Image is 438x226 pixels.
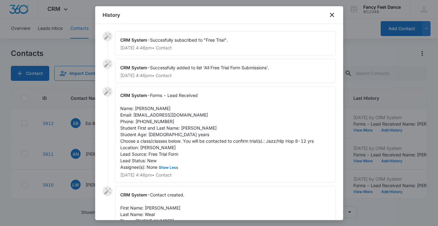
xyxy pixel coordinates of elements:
[150,37,228,43] span: Succesfully subscribed to "Free Trial".
[328,11,336,19] button: close
[150,65,269,70] span: Successfully added to list 'All Free Trial Form Submissions'.
[120,93,147,98] span: CRM System
[103,11,120,19] h1: History
[120,192,147,197] span: CRM System
[115,31,336,55] div: -
[120,173,330,177] p: [DATE] 4:46pm • Contact
[120,46,330,50] p: [DATE] 4:46pm • Contact
[120,37,147,43] span: CRM System
[157,166,179,169] button: Show Less
[120,65,147,70] span: CRM System
[115,59,336,83] div: -
[115,87,336,182] div: -
[120,73,330,78] p: [DATE] 4:46pm • Contact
